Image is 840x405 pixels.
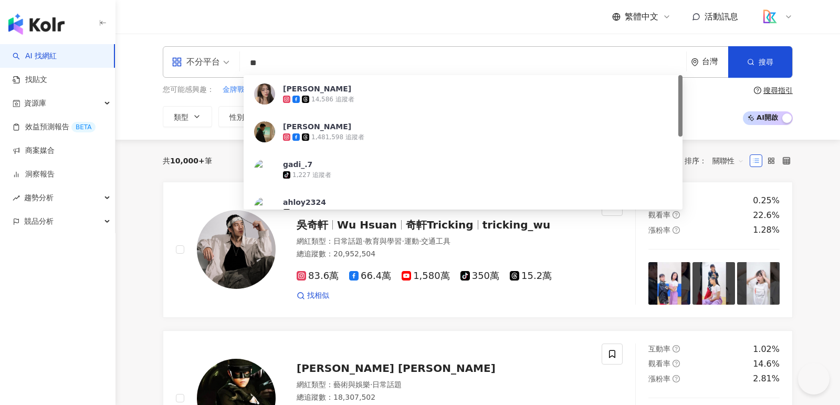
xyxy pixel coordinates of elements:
button: 合作費用預估 [463,106,542,127]
span: 追蹤數 [285,113,307,121]
span: 您可能感興趣： [163,85,214,95]
span: 合作費用預估 [474,113,518,121]
div: 台灣 [702,57,728,66]
img: logo_koodata.png [760,7,780,27]
span: 莊[PERSON_NAME] [254,85,322,95]
button: 性別 [218,106,268,127]
span: environment [691,58,699,66]
div: 搜尋指引 [763,86,793,95]
img: post-image [692,262,735,305]
img: post-image [648,262,691,305]
span: question-circle [673,375,680,382]
span: 日常話題 [333,237,363,245]
a: KOL Avatar吳奇軒Wu Hsuan奇軒Trickingtricking_wu網紅類型：日常話題·教育與學習·運動·交通工具總追蹤數：20,952,50483.6萬66.4萬1,580萬3... [163,182,793,318]
span: · [419,237,421,245]
span: 性別 [229,113,244,121]
span: question-circle [673,211,680,219]
span: 關聯性 [712,152,744,169]
span: question-circle [754,87,761,94]
div: 2.81% [753,373,780,385]
div: 總追蹤數 ： 18,307,502 [297,392,589,403]
a: 找貼文 [13,75,47,85]
span: 66.4萬 [349,271,391,282]
span: 活動訊息 [705,12,738,22]
a: searchAI 找網紅 [13,51,57,61]
span: appstore [172,57,182,67]
span: 觀看率 [648,211,670,219]
span: 1,580萬 [402,271,450,282]
a: 商案媒合 [13,146,55,156]
span: 類型 [174,113,188,121]
span: 互動率 [648,345,670,353]
button: [PERSON_NAME] [361,84,423,96]
span: question-circle [673,345,680,352]
a: 洞察報告 [13,169,55,180]
span: 83.6萬 [297,271,339,282]
button: 陳昭婷 [330,84,353,96]
span: tricking_wu [482,219,551,231]
span: question-circle [673,360,680,367]
span: 交通工具 [421,237,450,245]
button: 更多篩選 [548,106,611,127]
div: 共 筆 [163,157,212,165]
div: 14.6% [753,358,780,370]
span: 觀看率 [411,113,433,121]
div: 1.28% [753,224,780,236]
button: 觀看率 [400,106,457,127]
span: 運動 [404,237,419,245]
span: 10,000+ [170,157,205,165]
span: 趨勢分析 [24,186,54,210]
span: 繁體中文 [625,11,658,23]
span: 漲粉率 [648,226,670,234]
div: 1.02% [753,344,780,355]
span: 更多篩選 [571,112,600,121]
span: · [363,237,365,245]
div: 0.25% [753,195,780,206]
div: 22.6% [753,210,780,221]
a: 找相似 [297,290,329,301]
span: Wu Hsuan [337,219,397,231]
span: 金牌戰 [223,85,245,95]
span: 資源庫 [24,91,46,115]
img: KOL Avatar [197,210,276,289]
button: 搜尋 [728,46,792,78]
span: [PERSON_NAME] [PERSON_NAME] [297,362,496,375]
span: 藝術與娛樂 [333,380,370,389]
button: 金牌戰 [222,84,245,96]
span: 吳奇軒 [297,219,328,231]
a: 效益預測報告BETA [13,122,96,132]
button: 互動率 [337,106,394,127]
span: · [402,237,404,245]
span: 15.2萬 [510,271,552,282]
button: 莊[PERSON_NAME] [253,84,322,96]
iframe: Toggle Customer Support [798,371,829,402]
button: 類型 [163,106,212,127]
span: question-circle [673,226,680,234]
div: 網紅類型 ： [297,380,589,390]
span: 350萬 [460,271,499,282]
span: 陳昭婷 [331,85,353,95]
span: 觀看率 [648,359,670,368]
div: 總追蹤數 ： 20,952,504 [297,249,589,259]
span: 教育與學習 [365,237,402,245]
div: 網紅類型 ： [297,236,589,247]
img: post-image [737,262,780,305]
button: 追蹤數 [274,106,331,127]
span: · [370,380,372,389]
img: logo [8,14,65,35]
div: 排序： [685,152,750,169]
span: 互動率 [348,113,370,121]
span: 奇軒Tricking [406,219,474,231]
span: 日常話題 [372,380,402,389]
span: 競品分析 [24,210,54,233]
span: 搜尋 [759,58,773,66]
span: 找相似 [307,290,329,301]
span: rise [13,194,20,202]
span: question-circle [673,196,680,204]
span: 漲粉率 [648,375,670,383]
div: 不分平台 [172,54,220,70]
span: 互動率 [648,196,670,204]
span: [PERSON_NAME] [362,85,423,95]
